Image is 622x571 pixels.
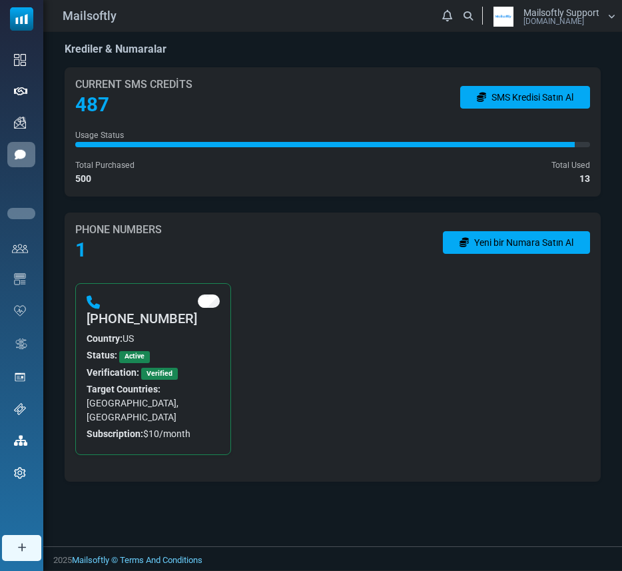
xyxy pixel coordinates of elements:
span: Mailsoftly Support [523,8,599,17]
span: [DOMAIN_NAME] [523,17,584,25]
div: [PHONE_NUMBER] [87,294,198,326]
img: sms-icon-active.png [14,149,26,161]
h6: Current SMS Credits [75,78,192,91]
img: contacts-icon.svg [12,244,28,253]
span: Active [119,351,150,363]
footer: 2025 [43,546,622,570]
p: $10/month [87,427,220,441]
img: workflow.svg [14,336,29,352]
p: [GEOGRAPHIC_DATA], [GEOGRAPHIC_DATA] [87,382,220,424]
img: campaigns-icon.png [14,117,26,129]
a: User Logo Mailsoftly Support [DOMAIN_NAME] [487,7,615,27]
strong: Status: [87,350,117,360]
strong: Subscription: [87,428,143,439]
strong: Country: [87,333,123,344]
img: settings-icon.svg [14,467,26,479]
strong: Target Countries: [87,384,160,394]
img: email-templates-icon.svg [14,273,26,285]
p: US [87,332,220,346]
span: 500 [75,172,91,186]
img: User Logo [487,7,520,27]
h5: Krediler & Numaralar [65,43,166,55]
a: Yeni bir Numara Satın Al [443,231,590,254]
span: 13 [579,172,590,186]
span: translation missing: tr.layouts.footer.terms_and_conditions [120,555,202,565]
span: Verified [141,368,178,380]
h2: 1 [75,239,162,263]
img: domain-health-icon.svg [14,305,26,316]
img: landing_pages.svg [14,371,26,383]
h6: Phone Numbers [75,223,162,236]
small: Total Used [551,161,590,170]
img: mailsoftly_icon_blue_white.svg [10,7,33,31]
a: SMS Kredisi Satın Al [460,86,590,109]
h2: 487 [75,93,192,117]
img: dashboard-icon.svg [14,54,26,66]
a: Terms And Conditions [120,555,202,565]
strong: Verification: [87,367,139,378]
a: Mailsoftly © [72,555,118,565]
span: Mailsoftly [63,7,117,25]
small: Usage Status [75,131,124,140]
img: support-icon.svg [14,403,26,415]
small: Total Purchased [75,161,135,170]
